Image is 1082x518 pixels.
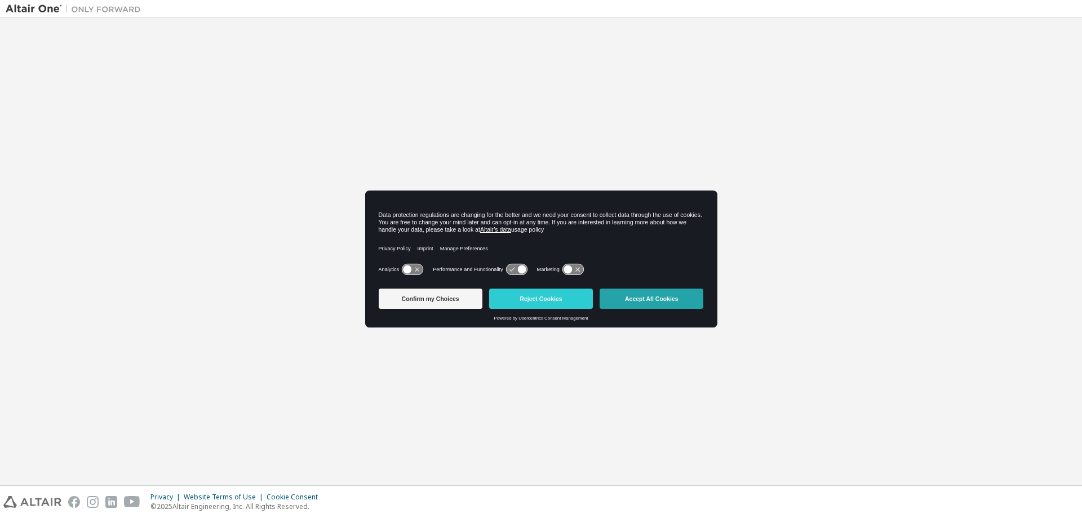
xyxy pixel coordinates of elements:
img: instagram.svg [87,496,99,508]
img: altair_logo.svg [3,496,61,508]
div: Website Terms of Use [184,493,267,502]
img: facebook.svg [68,496,80,508]
img: Altair One [6,3,147,15]
img: youtube.svg [124,496,140,508]
div: Privacy [150,493,184,502]
p: © 2025 Altair Engineering, Inc. All Rights Reserved. [150,502,325,511]
div: Cookie Consent [267,493,325,502]
img: linkedin.svg [105,496,117,508]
